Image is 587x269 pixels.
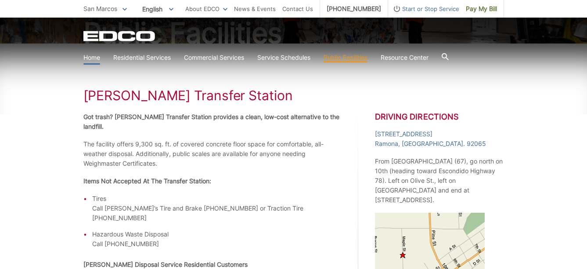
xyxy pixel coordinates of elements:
[234,4,276,14] a: News & Events
[257,53,310,62] a: Service Schedules
[375,112,504,122] h2: Driving Directions
[83,87,504,103] h1: [PERSON_NAME] Transfer Station
[375,129,486,149] a: [STREET_ADDRESS]Ramona, [GEOGRAPHIC_DATA]. 92065
[83,139,342,168] p: The facility offers 9,300 sq. ft. of covered concrete floor space for comfortable, all-weather di...
[466,4,497,14] span: Pay My Bill
[184,53,244,62] a: Commercial Services
[83,31,156,41] a: EDCD logo. Return to the homepage.
[83,261,248,268] strong: [PERSON_NAME] Disposal Service Residential Customers
[83,113,339,130] strong: Got trash? [PERSON_NAME] Transfer Station provides a clean, low-cost alternative to the landfill.
[83,53,100,62] a: Home
[375,156,504,205] p: From [GEOGRAPHIC_DATA] (67), go north on 10th (heading toward Escondido Highway 78). Left on Oliv...
[92,229,342,249] li: Hazardous Waste Disposal Call [PHONE_NUMBER]
[83,5,117,12] span: San Marcos
[324,53,367,62] a: Public Facilities
[282,4,313,14] a: Contact Us
[381,53,429,62] a: Resource Center
[185,4,227,14] a: About EDCO
[136,2,180,16] span: English
[113,53,171,62] a: Residential Services
[83,177,211,185] strong: Items Not Accepted At The Transfer Station:
[92,194,342,223] li: Tires Call [PERSON_NAME]’s Tire and Brake [PHONE_NUMBER] or Traction Tire [PHONE_NUMBER]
